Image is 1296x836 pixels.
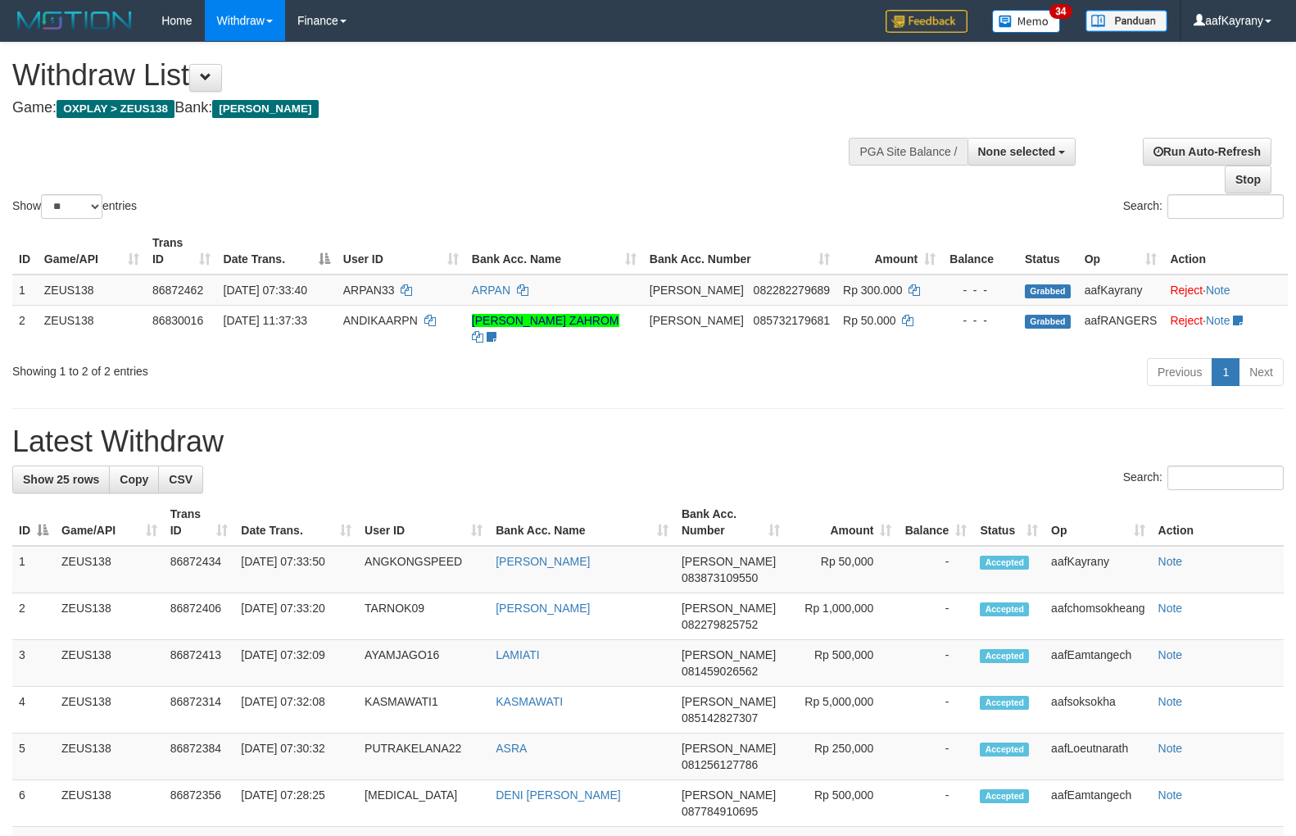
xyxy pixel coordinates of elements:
[682,571,758,584] span: Copy 083873109550 to clipboard
[164,734,235,780] td: 86872384
[217,228,337,275] th: Date Trans.: activate to sort column descending
[12,593,55,640] td: 2
[992,10,1061,33] img: Button%20Memo.svg
[164,687,235,734] td: 86872314
[898,780,973,827] td: -
[496,695,563,708] a: KASMAWATI
[682,648,776,661] span: [PERSON_NAME]
[754,284,830,297] span: Copy 082282279689 to clipboard
[152,314,203,327] span: 86830016
[942,228,1018,275] th: Balance
[120,473,148,486] span: Copy
[358,640,489,687] td: AYAMJAGO16
[1025,315,1071,329] span: Grabbed
[898,546,973,593] td: -
[12,466,110,493] a: Show 25 rows
[496,648,539,661] a: LAMIATI
[489,499,675,546] th: Bank Acc. Name: activate to sort column ascending
[1045,780,1151,827] td: aafEamtangech
[55,734,164,780] td: ZEUS138
[12,780,55,827] td: 6
[682,602,776,615] span: [PERSON_NAME]
[682,555,776,568] span: [PERSON_NAME]
[754,314,830,327] span: Copy 085732179681 to clipboard
[1163,275,1288,306] td: ·
[12,228,38,275] th: ID
[234,546,358,593] td: [DATE] 07:33:50
[1143,138,1271,166] a: Run Auto-Refresh
[55,780,164,827] td: ZEUS138
[152,284,203,297] span: 86872462
[1152,499,1284,546] th: Action
[898,687,973,734] td: -
[786,687,899,734] td: Rp 5,000,000
[358,687,489,734] td: KASMAWATI1
[337,228,465,275] th: User ID: activate to sort column ascending
[358,499,489,546] th: User ID: activate to sort column ascending
[12,425,1284,458] h1: Latest Withdraw
[886,10,967,33] img: Feedback.jpg
[23,473,99,486] span: Show 25 rows
[949,312,1012,329] div: - - -
[12,687,55,734] td: 4
[1045,546,1151,593] td: aafKayrany
[109,466,159,493] a: Copy
[1045,687,1151,734] td: aafsoksokha
[682,758,758,771] span: Copy 081256127786 to clipboard
[1158,648,1183,661] a: Note
[1158,602,1183,615] a: Note
[980,602,1029,616] span: Accepted
[1045,593,1151,640] td: aafchomsokheang
[212,100,318,118] span: [PERSON_NAME]
[234,499,358,546] th: Date Trans.: activate to sort column ascending
[980,649,1029,663] span: Accepted
[472,284,510,297] a: ARPAN
[57,100,174,118] span: OXPLAY > ZEUS138
[38,305,146,352] td: ZEUS138
[1045,734,1151,780] td: aafLoeutnarath
[1123,194,1284,219] label: Search:
[1078,228,1164,275] th: Op: activate to sort column ascending
[675,499,786,546] th: Bank Acc. Number: activate to sort column ascending
[12,194,137,219] label: Show entries
[849,138,967,166] div: PGA Site Balance /
[1225,166,1271,193] a: Stop
[1158,788,1183,802] a: Note
[980,743,1029,756] span: Accepted
[38,228,146,275] th: Game/API: activate to sort column ascending
[1158,695,1183,708] a: Note
[496,602,590,615] a: [PERSON_NAME]
[1158,555,1183,568] a: Note
[343,314,418,327] span: ANDIKAARPN
[12,275,38,306] td: 1
[1212,358,1239,386] a: 1
[234,593,358,640] td: [DATE] 07:33:20
[786,546,899,593] td: Rp 50,000
[12,100,848,116] h4: Game: Bank:
[1147,358,1212,386] a: Previous
[1167,466,1284,490] input: Search:
[836,228,942,275] th: Amount: activate to sort column ascending
[973,499,1045,546] th: Status: activate to sort column ascending
[169,473,193,486] span: CSV
[682,665,758,678] span: Copy 081459026562 to clipboard
[1170,314,1203,327] a: Reject
[786,640,899,687] td: Rp 500,000
[1170,284,1203,297] a: Reject
[12,305,38,352] td: 2
[12,499,55,546] th: ID: activate to sort column descending
[224,284,307,297] span: [DATE] 07:33:40
[1049,4,1072,19] span: 34
[358,546,489,593] td: ANGKONGSPEED
[898,734,973,780] td: -
[164,640,235,687] td: 86872413
[980,789,1029,803] span: Accepted
[786,593,899,640] td: Rp 1,000,000
[164,780,235,827] td: 86872356
[682,618,758,631] span: Copy 082279825752 to clipboard
[980,556,1029,570] span: Accepted
[1158,742,1183,755] a: Note
[12,546,55,593] td: 1
[843,314,896,327] span: Rp 50.000
[358,734,489,780] td: PUTRAKELANA22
